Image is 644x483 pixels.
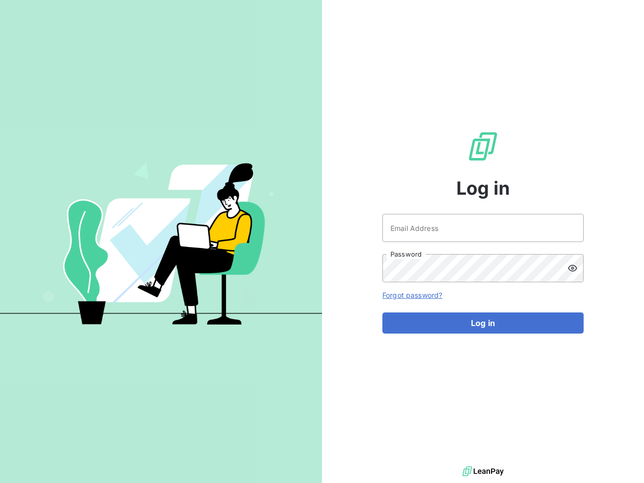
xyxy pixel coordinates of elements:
[382,312,584,334] button: Log in
[462,464,504,479] img: logo
[382,214,584,242] input: placeholder
[382,291,442,299] a: Forgot password?
[467,130,499,163] img: LeanPay Logo
[456,175,510,202] span: Log in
